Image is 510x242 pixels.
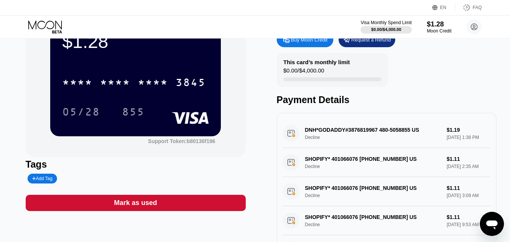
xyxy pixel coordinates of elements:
div: Moon Credit [427,28,451,34]
iframe: Button to launch messaging window [480,212,504,236]
div: Mark as used [26,195,246,211]
div: 3845 [176,77,206,89]
div: $0.00 / $4,000.00 [284,67,324,77]
div: Request a Refund [339,32,395,47]
div: $1.28Moon Credit [427,20,451,34]
div: $0.00 / $4,000.00 [371,27,401,32]
div: Mark as used [114,199,157,207]
div: Payment Details [277,94,497,105]
div: 855 [116,102,150,121]
div: This card’s monthly limit [284,59,350,65]
div: Support Token: b80136f196 [148,138,215,144]
div: FAQ [455,4,482,11]
div: Support Token:b80136f196 [148,138,215,144]
div: Buy Moon Credit [291,37,328,43]
div: 05/28 [62,107,100,119]
div: Visa Monthly Spend Limit [361,20,411,25]
div: Buy Moon Credit [277,32,333,47]
div: Tags [26,159,246,170]
div: Visa Monthly Spend Limit$0.00/$4,000.00 [361,20,411,34]
div: $1.28 [62,31,209,52]
div: 05/28 [57,102,106,121]
div: 855 [122,107,145,119]
div: EN [432,4,455,11]
div: EN [440,5,447,10]
div: Add Tag [28,174,57,183]
div: FAQ [473,5,482,10]
div: $1.28 [427,20,451,28]
div: Add Tag [32,176,52,181]
div: Request a Refund [351,37,391,43]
